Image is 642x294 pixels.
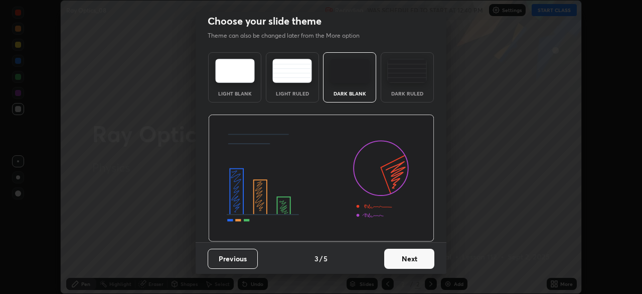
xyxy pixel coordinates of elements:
p: Theme can also be changed later from the More option [208,31,370,40]
button: Next [384,249,434,269]
h4: / [319,253,323,264]
div: Dark Ruled [387,91,427,96]
div: Dark Blank [330,91,370,96]
h4: 3 [314,253,318,264]
div: Light Blank [215,91,255,96]
img: lightRuledTheme.5fabf969.svg [272,59,312,83]
img: darkRuledTheme.de295e13.svg [387,59,427,83]
h2: Choose your slide theme [208,15,322,28]
div: Light Ruled [272,91,312,96]
img: lightTheme.e5ed3b09.svg [215,59,255,83]
h4: 5 [324,253,328,264]
img: darkTheme.f0cc69e5.svg [330,59,370,83]
button: Previous [208,249,258,269]
img: darkThemeBanner.d06ce4a2.svg [208,115,434,242]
